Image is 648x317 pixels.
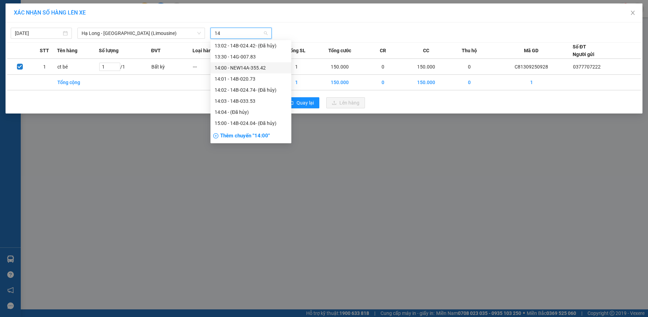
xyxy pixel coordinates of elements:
img: logo [4,45,16,79]
td: 150.000 [404,75,449,90]
span: Tổng cước [328,47,351,54]
td: ct bé [57,59,98,75]
span: STT [40,47,49,54]
input: 13/09/2025 [15,29,62,37]
div: 14:00 - NEW14A-355.42 [215,64,287,72]
td: 1 [32,59,57,75]
td: 0 [362,59,404,75]
td: 1 [276,75,317,90]
td: 0 [362,75,404,90]
span: Mã GD [524,47,538,54]
span: CC [423,47,429,54]
span: plus-circle [213,133,218,138]
div: 14:01 - 14B-020.73 [215,75,287,83]
td: --- [192,59,234,75]
strong: 0888 827 827 - 0848 827 827 [49,25,97,37]
div: 14:02 - 14B-024.74 - (Đã hủy) [215,86,287,94]
div: 14:04 - (Đã hủy) [215,108,287,116]
td: 0 [449,59,490,75]
span: Tổng SL [288,47,306,54]
strong: 0886 027 027 [51,45,82,51]
td: 150.000 [317,59,362,75]
div: 13:30 - 14G-007.83 [215,53,287,61]
strong: 02033 616 626 - [62,39,98,45]
span: Gửi hàng Hạ Long: Hotline: [17,39,98,51]
span: 0377707222 [573,64,601,70]
span: ĐVT [151,47,161,54]
td: C81309250928 [490,59,573,75]
td: 0 [449,75,490,90]
div: Số ĐT Người gửi [573,43,594,58]
span: down [197,31,201,35]
div: Thêm chuyến " 14:00 " [210,130,291,142]
div: 13:02 - 14B-024.42 - (Đã hủy) [215,42,287,49]
span: close [630,10,636,16]
span: CR [380,47,386,54]
span: Loại hàng [192,47,214,54]
strong: 024 3236 3236 - [18,19,97,31]
td: 1 [276,59,317,75]
span: Gửi hàng [GEOGRAPHIC_DATA]: Hotline: [18,12,97,37]
div: 15:00 - 14B-024.04 - (Đã hủy) [215,119,287,127]
span: C81309250928 [100,46,140,54]
strong: Công ty TNHH Phúc Xuyên [19,3,96,11]
div: 14:03 - 14B-033.53 [215,97,287,105]
span: Quay lại [297,99,314,107]
td: Bất kỳ [151,59,192,75]
td: Tổng cộng [57,75,98,90]
td: 150.000 [317,75,362,90]
button: uploadLên hàng [326,97,365,108]
span: XÁC NHẬN SỐ HÀNG LÊN XE [14,9,86,16]
button: rollbackQuay lại [283,97,319,108]
td: / 1 [99,59,151,75]
td: 1 [490,75,573,90]
td: 150.000 [404,59,449,75]
span: Hạ Long - Hà Nội (Limousine) [82,28,201,38]
span: Số lượng [99,47,119,54]
span: Thu hộ [462,47,477,54]
span: Tên hàng [57,47,77,54]
button: Close [623,3,642,23]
